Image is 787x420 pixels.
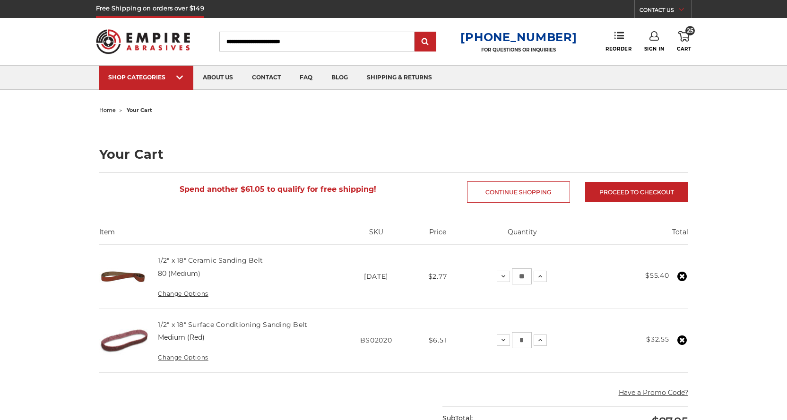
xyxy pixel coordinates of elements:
[322,66,357,90] a: blog
[158,256,263,265] a: 1/2" x 18" Ceramic Sanding Belt
[428,272,447,281] span: $2.77
[357,66,441,90] a: shipping & returns
[429,336,447,344] span: $6.51
[99,253,147,300] img: 1/2" x 18" Ceramic File Belt
[640,5,691,18] a: CONTACT US
[415,227,460,244] th: Price
[512,332,532,348] input: 1/2" x 18" Surface Conditioning Sanding Belt Quantity:
[158,290,208,297] a: Change Options
[337,227,415,244] th: SKU
[99,107,116,113] a: home
[96,23,190,60] img: Empire Abrasives
[290,66,322,90] a: faq
[585,182,688,202] a: Proceed to checkout
[180,185,376,194] span: Spend another $61.05 to qualify for free shipping!
[619,388,688,398] button: Have a Promo Code?
[158,320,307,329] a: 1/2" x 18" Surface Conditioning Sanding Belt
[158,269,200,279] dd: 80 (Medium)
[416,33,435,51] input: Submit
[158,354,208,361] a: Change Options
[460,227,585,244] th: Quantity
[460,47,577,53] p: FOR QUESTIONS OR INQUIRIES
[99,148,688,161] h1: Your Cart
[644,46,665,52] span: Sign In
[685,26,695,35] span: 25
[460,30,577,44] a: [PHONE_NUMBER]
[585,227,688,244] th: Total
[605,46,631,52] span: Reorder
[108,74,184,81] div: SHOP CATEGORIES
[605,31,631,51] a: Reorder
[360,336,392,344] span: BS02020
[193,66,242,90] a: about us
[364,272,388,281] span: [DATE]
[467,181,570,203] a: Continue Shopping
[677,31,691,52] a: 25 Cart
[158,333,205,343] dd: Medium (Red)
[677,46,691,52] span: Cart
[127,107,152,113] span: your cart
[512,268,532,284] input: 1/2" x 18" Ceramic Sanding Belt Quantity:
[645,271,669,280] strong: $55.40
[242,66,290,90] a: contact
[646,335,669,343] strong: $32.55
[99,227,337,244] th: Item
[99,309,148,372] img: 1/2" x 18" Surface Conditioning Sanding Belt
